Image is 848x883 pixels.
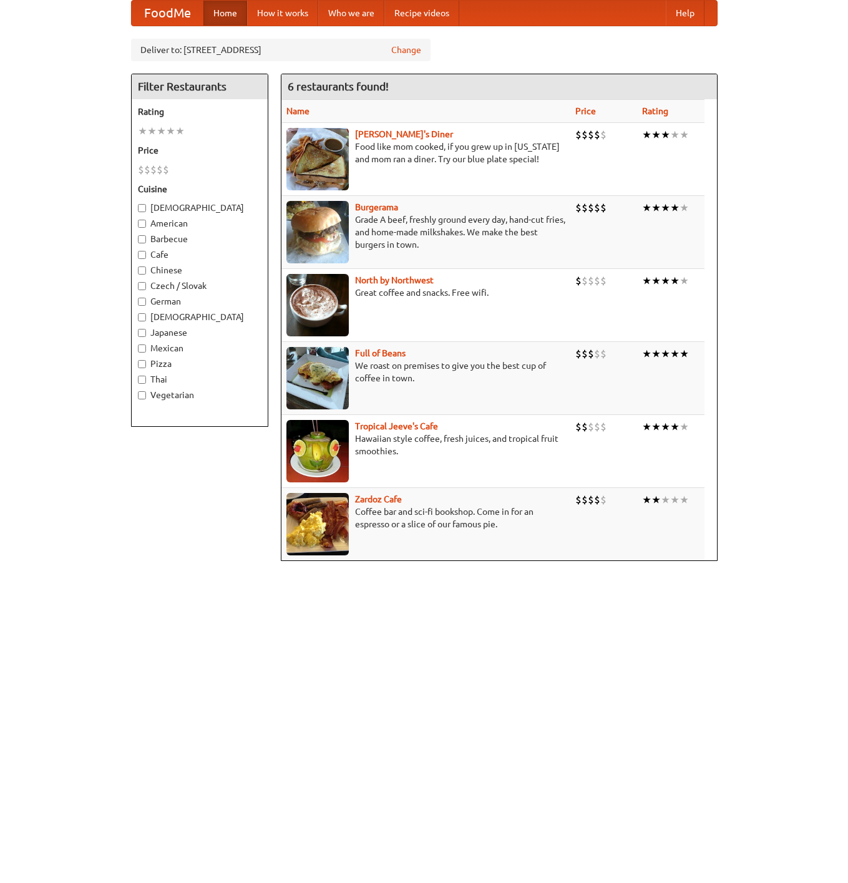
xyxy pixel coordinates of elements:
[355,275,434,285] a: North by Northwest
[138,220,146,228] input: American
[642,201,651,215] li: ★
[138,144,261,157] h5: Price
[600,201,607,215] li: $
[642,274,651,288] li: ★
[318,1,384,26] a: Who we are
[582,420,588,434] li: $
[575,420,582,434] li: $
[642,106,668,116] a: Rating
[391,44,421,56] a: Change
[600,420,607,434] li: $
[286,274,349,336] img: north.jpg
[588,420,594,434] li: $
[286,505,565,530] p: Coffee bar and sci-fi bookshop. Come in for an espresso or a slice of our famous pie.
[175,124,185,138] li: ★
[138,264,261,276] label: Chinese
[203,1,247,26] a: Home
[594,493,600,507] li: $
[138,202,261,214] label: [DEMOGRAPHIC_DATA]
[138,295,261,308] label: German
[651,347,661,361] li: ★
[138,389,261,401] label: Vegetarian
[666,1,704,26] a: Help
[661,128,670,142] li: ★
[594,274,600,288] li: $
[163,163,169,177] li: $
[138,217,261,230] label: American
[651,128,661,142] li: ★
[247,1,318,26] a: How it works
[138,342,261,354] label: Mexican
[138,376,146,384] input: Thai
[575,128,582,142] li: $
[132,74,268,99] h4: Filter Restaurants
[138,124,147,138] li: ★
[582,201,588,215] li: $
[670,128,680,142] li: ★
[157,163,163,177] li: $
[582,347,588,361] li: $
[288,80,389,92] ng-pluralize: 6 restaurants found!
[600,128,607,142] li: $
[384,1,459,26] a: Recipe videos
[661,347,670,361] li: ★
[147,124,157,138] li: ★
[600,493,607,507] li: $
[286,432,565,457] p: Hawaiian style coffee, fresh juices, and tropical fruit smoothies.
[132,1,203,26] a: FoodMe
[131,39,431,61] div: Deliver to: [STREET_ADDRESS]
[670,347,680,361] li: ★
[138,326,261,339] label: Japanese
[138,360,146,368] input: Pizza
[670,201,680,215] li: ★
[138,358,261,370] label: Pizza
[286,140,565,165] p: Food like mom cooked, if you grew up in [US_STATE] and mom ran a diner. Try our blue plate special!
[651,201,661,215] li: ★
[575,493,582,507] li: $
[138,248,261,261] label: Cafe
[661,420,670,434] li: ★
[355,129,453,139] a: [PERSON_NAME]'s Diner
[670,274,680,288] li: ★
[286,128,349,190] img: sallys.jpg
[138,344,146,353] input: Mexican
[680,493,689,507] li: ★
[670,420,680,434] li: ★
[138,266,146,275] input: Chinese
[138,105,261,118] h5: Rating
[642,493,651,507] li: ★
[680,128,689,142] li: ★
[651,493,661,507] li: ★
[642,420,651,434] li: ★
[582,128,588,142] li: $
[138,280,261,292] label: Czech / Slovak
[588,201,594,215] li: $
[661,493,670,507] li: ★
[680,420,689,434] li: ★
[651,274,661,288] li: ★
[575,274,582,288] li: $
[594,201,600,215] li: $
[138,329,146,337] input: Japanese
[680,201,689,215] li: ★
[355,202,398,212] b: Burgerama
[286,106,309,116] a: Name
[575,347,582,361] li: $
[286,213,565,251] p: Grade A beef, freshly ground every day, hand-cut fries, and home-made milkshakes. We make the bes...
[594,128,600,142] li: $
[588,493,594,507] li: $
[286,286,565,299] p: Great coffee and snacks. Free wifi.
[680,347,689,361] li: ★
[575,201,582,215] li: $
[588,274,594,288] li: $
[138,251,146,259] input: Cafe
[355,348,406,358] a: Full of Beans
[150,163,157,177] li: $
[144,163,150,177] li: $
[642,347,651,361] li: ★
[355,421,438,431] a: Tropical Jeeve's Cafe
